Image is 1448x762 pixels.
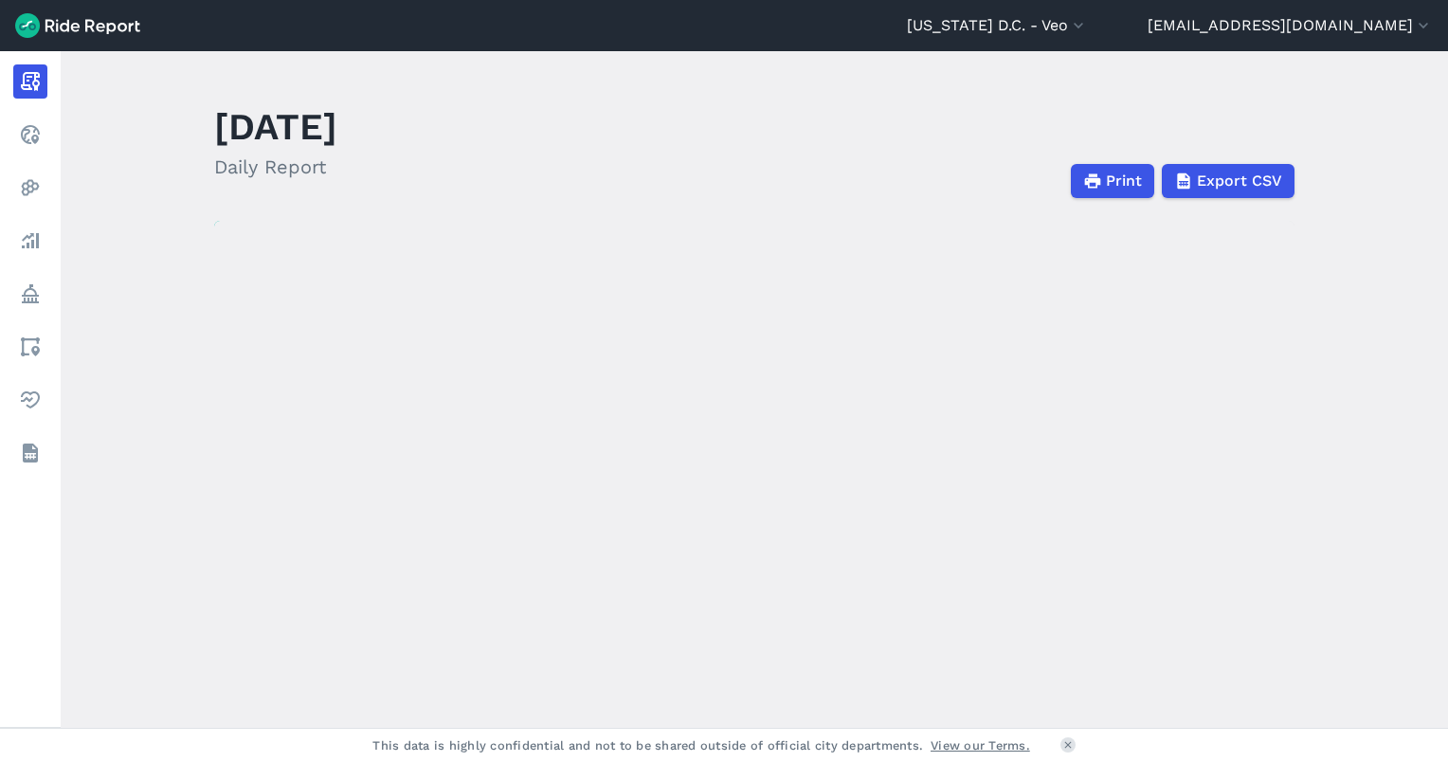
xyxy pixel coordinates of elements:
button: Print [1071,164,1154,198]
a: Areas [13,330,47,364]
h2: Daily Report [214,153,337,181]
h1: [DATE] [214,100,337,153]
a: Report [13,64,47,99]
button: [EMAIL_ADDRESS][DOMAIN_NAME] [1148,14,1433,37]
a: View our Terms. [931,736,1030,754]
img: Ride Report [15,13,140,38]
button: Export CSV [1162,164,1294,198]
span: Export CSV [1197,170,1282,192]
a: Datasets [13,436,47,470]
a: Health [13,383,47,417]
a: Realtime [13,118,47,152]
a: Policy [13,277,47,311]
span: Print [1106,170,1142,192]
button: [US_STATE] D.C. - Veo [907,14,1088,37]
a: Heatmaps [13,171,47,205]
a: Analyze [13,224,47,258]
